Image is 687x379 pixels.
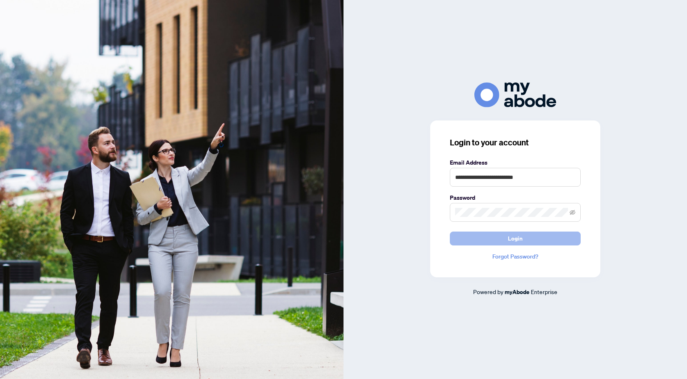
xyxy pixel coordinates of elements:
[450,193,581,202] label: Password
[450,137,581,148] h3: Login to your account
[570,210,575,215] span: eye-invisible
[450,252,581,261] a: Forgot Password?
[450,232,581,245] button: Login
[505,288,530,297] a: myAbode
[508,232,523,245] span: Login
[473,288,503,295] span: Powered by
[531,288,557,295] span: Enterprise
[474,82,556,107] img: ma-logo
[450,158,581,167] label: Email Address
